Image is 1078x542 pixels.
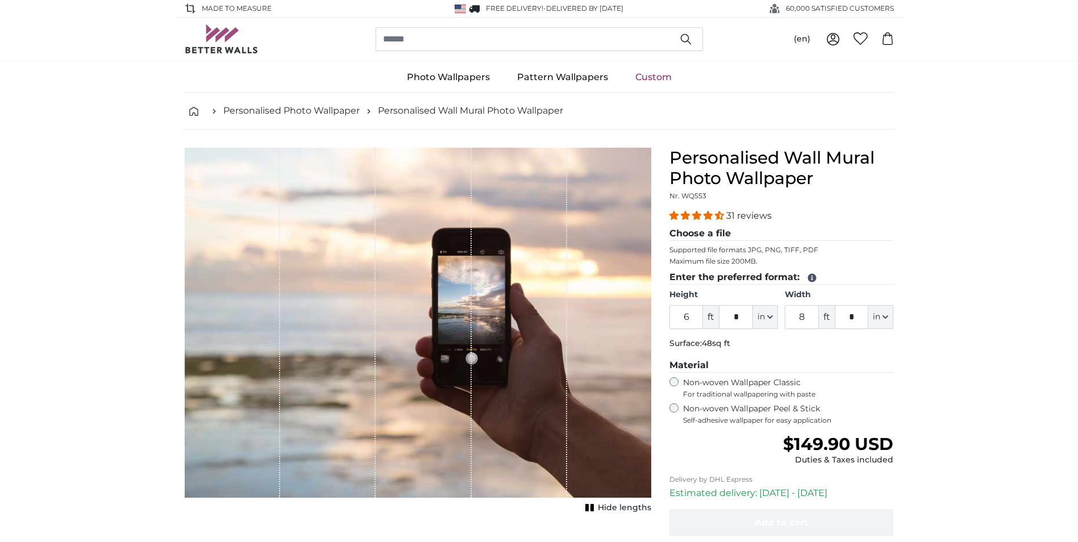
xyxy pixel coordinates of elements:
[582,500,651,516] button: Hide lengths
[669,486,894,500] p: Estimated delivery: [DATE] - [DATE]
[669,475,894,484] p: Delivery by DHL Express
[669,191,706,200] span: Nr. WQ553
[757,311,765,323] span: in
[669,257,894,266] p: Maximum file size 200MB.
[703,305,719,329] span: ft
[486,4,543,12] span: FREE delivery!
[783,455,893,466] div: Duties & Taxes included
[393,62,503,92] a: Photo Wallpapers
[543,4,623,12] span: -
[683,416,894,425] span: Self-adhesive wallpaper for easy application
[702,338,730,348] span: 48sq ft
[785,29,819,49] button: (en)
[785,289,893,301] label: Width
[378,104,563,118] a: Personalised Wall Mural Photo Wallpaper
[455,5,466,13] img: United States
[669,289,778,301] label: Height
[546,4,623,12] span: Delivered by [DATE]
[185,93,894,130] nav: breadcrumbs
[622,62,685,92] a: Custom
[669,270,894,285] legend: Enter the preferred format:
[669,509,894,536] button: Add to cart
[669,210,726,221] span: 4.32 stars
[755,517,808,528] span: Add to cart
[669,227,894,241] legend: Choose a file
[683,403,894,425] label: Non-woven Wallpaper Peel & Stick
[669,148,894,189] h1: Personalised Wall Mural Photo Wallpaper
[819,305,835,329] span: ft
[783,433,893,455] span: $149.90 USD
[185,148,651,516] div: 1 of 1
[669,245,894,255] p: Supported file formats JPG, PNG, TIFF, PDF
[683,390,894,399] span: For traditional wallpapering with paste
[786,3,894,14] span: 60,000 SATISFIED CUSTOMERS
[202,3,272,14] span: Made to Measure
[683,377,894,399] label: Non-woven Wallpaper Classic
[868,305,893,329] button: in
[726,210,772,221] span: 31 reviews
[598,502,651,514] span: Hide lengths
[753,305,778,329] button: in
[669,358,894,373] legend: Material
[873,311,880,323] span: in
[223,104,360,118] a: Personalised Photo Wallpaper
[185,24,259,53] img: Betterwalls
[503,62,622,92] a: Pattern Wallpapers
[669,338,894,349] p: Surface:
